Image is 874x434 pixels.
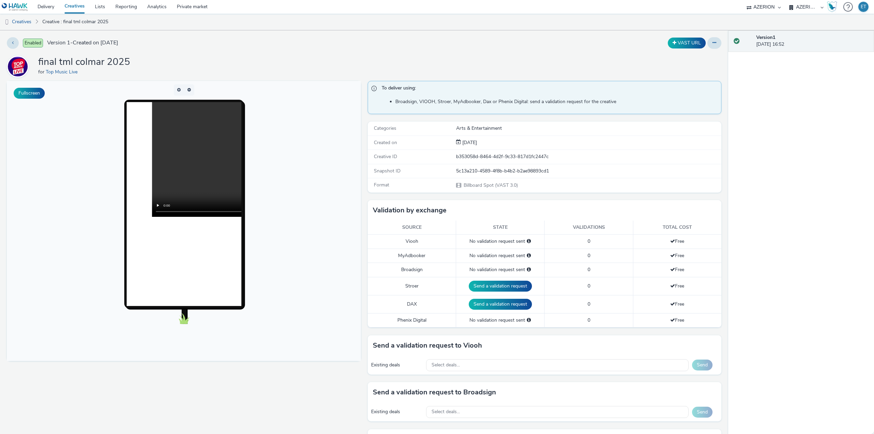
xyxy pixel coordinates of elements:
[432,362,460,368] span: Select deals...
[461,139,477,146] div: Creation 05 September 2025, 16:52
[39,14,112,30] a: Creative : final tml colmar 2025
[460,266,541,273] div: No validation request sent
[382,85,715,94] span: To deliver using:
[668,38,706,48] button: VAST URL
[374,125,396,131] span: Categories
[461,139,477,146] span: [DATE]
[374,182,389,188] span: Format
[633,221,721,235] th: Total cost
[395,98,718,105] li: Broadsign, VIOOH, Stroer, MyAdbooker, Dax or Phenix Digital: send a validation request for the cr...
[373,205,447,215] h3: Validation by exchange
[692,360,713,370] button: Send
[527,317,531,324] div: Please select a deal below and click on Send to send a validation request to Phenix Digital.
[374,168,400,174] span: Snapshot ID
[456,153,721,160] div: b353058d-8464-4d2f-9c33-817d1fc2447c
[670,238,684,244] span: Free
[756,34,869,48] div: [DATE] 16:52
[3,19,10,26] img: dooh
[692,407,713,418] button: Send
[527,252,531,259] div: Please select a deal below and click on Send to send a validation request to MyAdbooker.
[756,34,775,41] strong: Version 1
[23,39,43,47] span: Enabled
[373,340,482,351] h3: Send a validation request to Viooh
[460,238,541,245] div: No validation request sent
[527,266,531,273] div: Please select a deal below and click on Send to send a validation request to Broadsign.
[371,408,423,415] div: Existing deals
[47,39,118,47] span: Version 1 - Created on [DATE]
[368,277,456,295] td: Stroer
[368,263,456,277] td: Broadsign
[588,252,590,259] span: 0
[670,252,684,259] span: Free
[368,221,456,235] th: Source
[374,139,397,146] span: Created on
[588,317,590,323] span: 0
[469,299,532,310] button: Send a validation request
[7,63,31,70] a: Top Music Live
[14,88,45,99] button: Fullscreen
[8,57,28,76] img: Top Music Live
[373,387,496,397] h3: Send a validation request to Broadsign
[460,252,541,259] div: No validation request sent
[670,266,684,273] span: Free
[527,238,531,245] div: Please select a deal below and click on Send to send a validation request to Viooh.
[368,249,456,263] td: MyAdbooker
[670,317,684,323] span: Free
[588,266,590,273] span: 0
[432,409,460,415] span: Select deals...
[456,168,721,174] div: 5c13a210-4589-4f8b-b4b2-b2ae98893cd1
[368,313,456,327] td: Phenix Digital
[456,221,545,235] th: State
[46,69,80,75] a: Top Music Live
[368,235,456,249] td: Viooh
[463,182,518,188] span: Billboard Spot (VAST 3.0)
[456,125,721,132] div: Arts & Entertainment
[666,38,707,48] div: Duplicate the creative as a VAST URL
[670,283,684,289] span: Free
[545,221,633,235] th: Validations
[827,1,840,12] a: Hawk Academy
[38,56,130,69] h1: final tml colmar 2025
[827,1,837,12] img: Hawk Academy
[588,301,590,307] span: 0
[588,238,590,244] span: 0
[38,69,46,75] span: for
[460,317,541,324] div: No validation request sent
[670,301,684,307] span: Free
[588,283,590,289] span: 0
[861,2,866,12] div: ET
[2,3,28,11] img: undefined Logo
[371,362,423,368] div: Existing deals
[368,295,456,313] td: DAX
[374,153,397,160] span: Creative ID
[469,281,532,292] button: Send a validation request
